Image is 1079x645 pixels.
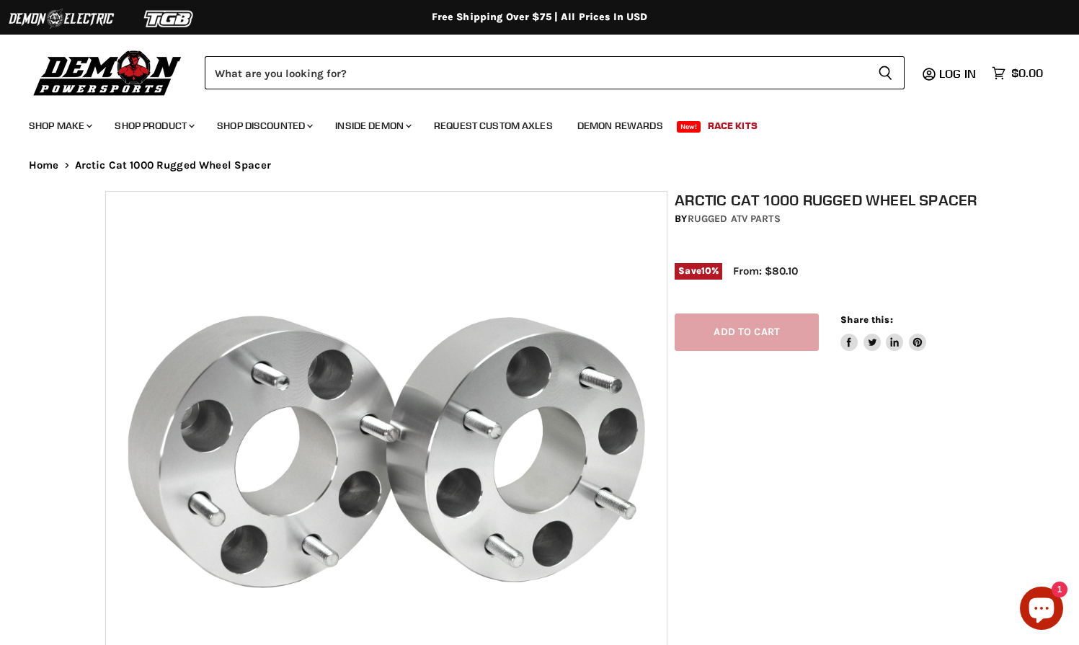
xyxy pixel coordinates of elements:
[701,265,711,276] span: 10
[1011,66,1043,80] span: $0.00
[18,111,101,141] a: Shop Make
[423,111,564,141] a: Request Custom Axles
[18,105,1039,141] ul: Main menu
[697,111,768,141] a: Race Kits
[29,159,59,172] a: Home
[567,111,674,141] a: Demon Rewards
[1016,587,1067,633] inbox-online-store-chat: Shopify online store chat
[840,314,892,325] span: Share this:
[677,121,701,133] span: New!
[324,111,420,141] a: Inside Demon
[675,191,981,209] h1: Arctic Cat 1000 Rugged Wheel Spacer
[675,263,722,279] span: Save %
[115,5,223,32] img: TGB Logo 2
[939,66,976,81] span: Log in
[206,111,321,141] a: Shop Discounted
[840,313,926,352] aside: Share this:
[985,63,1050,84] a: $0.00
[205,56,905,89] form: Product
[733,264,798,277] span: From: $80.10
[866,56,905,89] button: Search
[933,67,985,80] a: Log in
[29,47,187,98] img: Demon Powersports
[205,56,866,89] input: Search
[75,159,271,172] span: Arctic Cat 1000 Rugged Wheel Spacer
[7,5,115,32] img: Demon Electric Logo 2
[104,111,203,141] a: Shop Product
[688,213,781,225] a: Rugged ATV Parts
[675,211,981,227] div: by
